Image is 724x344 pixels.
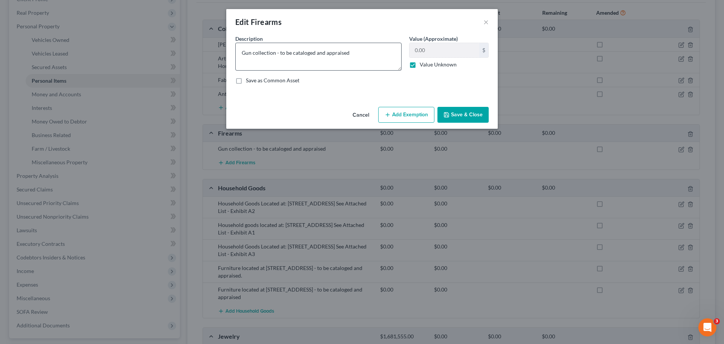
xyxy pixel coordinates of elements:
button: Add Exemption [378,107,434,123]
div: $ [479,43,488,57]
label: Value Unknown [420,61,457,68]
label: Save as Common Asset [246,77,299,84]
button: Cancel [347,108,375,123]
input: 0.00 [410,43,479,57]
div: Edit Firearms [235,17,282,27]
span: Description [235,35,263,42]
label: Value (Approximate) [409,35,458,43]
button: Save & Close [437,107,489,123]
iframe: Intercom live chat [698,318,716,336]
button: × [483,17,489,26]
span: 3 [714,318,720,324]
